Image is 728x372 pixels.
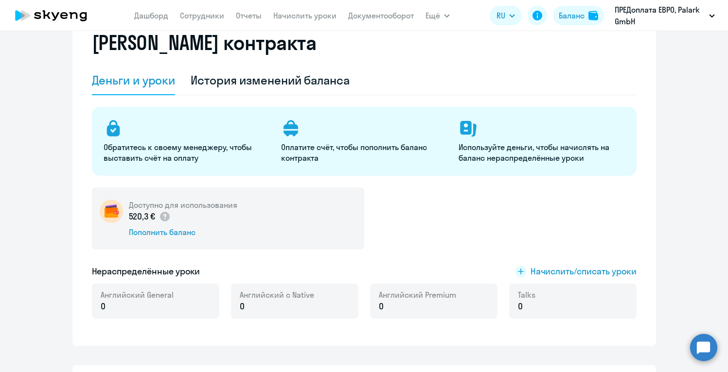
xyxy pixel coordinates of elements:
img: wallet-circle.png [100,200,123,223]
span: 0 [101,300,106,313]
div: Баланс [559,10,585,21]
p: ПРЕДоплата ЕВРО, Palark GmbH [615,4,705,27]
p: Оплатите счёт, чтобы пополнить баланс контракта [281,142,447,163]
span: 0 [518,300,523,313]
span: Английский Premium [379,289,456,300]
button: Ещё [426,6,450,25]
a: Документооборот [348,11,414,20]
span: Английский с Native [240,289,314,300]
span: 0 [379,300,384,313]
a: Отчеты [236,11,262,20]
span: Английский General [101,289,174,300]
img: balance [588,11,598,20]
div: История изменений баланса [191,72,350,88]
h5: Доступно для использования [129,200,237,210]
div: Пополнить баланс [129,227,237,237]
span: Начислить/списать уроки [531,265,637,278]
button: RU [490,6,522,25]
button: ПРЕДоплата ЕВРО, Palark GmbH [610,4,720,27]
p: Обратитесь к своему менеджеру, чтобы выставить счёт на оплату [104,142,269,163]
h5: Нераспределённые уроки [92,265,200,278]
a: Начислить уроки [273,11,337,20]
span: Ещё [426,10,440,21]
p: Используйте деньги, чтобы начислять на баланс нераспределённые уроки [459,142,624,163]
p: 520,3 € [129,210,171,223]
div: Деньги и уроки [92,72,176,88]
button: Балансbalance [553,6,604,25]
a: Сотрудники [180,11,224,20]
a: Дашборд [134,11,168,20]
span: Talks [518,289,535,300]
span: RU [497,10,505,21]
h2: [PERSON_NAME] контракта [92,31,317,54]
span: 0 [240,300,245,313]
